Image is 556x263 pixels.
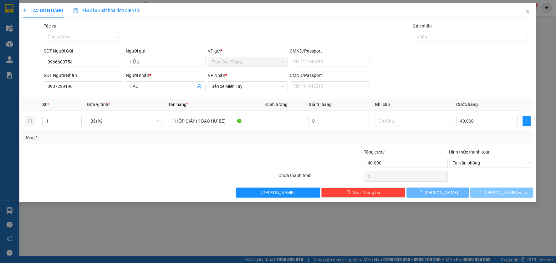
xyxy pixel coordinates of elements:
[471,188,533,198] button: [PERSON_NAME] và In
[44,48,123,54] div: SĐT Người Gửi
[519,3,537,21] button: Close
[418,190,425,195] span: loading
[525,9,530,14] span: close
[37,20,81,24] span: TP.HCM -SÓC TRĂNG
[353,189,380,196] span: Xóa Thông tin
[197,84,202,89] span: user-add
[40,3,83,17] strong: XE KHÁCH MỸ DUYÊN
[413,23,432,28] label: Gán nhãn
[278,172,363,183] div: Chưa thanh toán
[23,8,27,13] span: plus
[208,48,288,54] div: VP gửi
[42,102,47,107] span: SL
[168,116,244,126] input: VD: Bàn, Ghế
[212,57,284,67] span: Trạm Sóc Trăng
[44,72,123,79] div: SĐT Người Nhận
[375,116,451,126] input: Ghi Chú
[25,116,35,126] button: delete
[425,189,458,196] span: [PERSON_NAME]
[93,13,120,19] span: [DATE]
[212,82,284,91] span: Bến xe Miền Tây
[36,26,87,33] strong: PHIẾU GỬI HÀNG
[126,72,205,79] div: Người nhận
[523,119,530,124] span: plus
[208,73,226,78] span: VP Nhận
[523,116,531,126] button: plus
[346,190,351,195] span: delete
[449,149,491,154] label: Hình thức thanh toán
[3,43,64,66] span: Gửi:
[477,190,484,195] span: loading
[453,158,530,168] span: Tại văn phòng
[290,72,370,79] div: CMND/Passport
[236,188,320,198] button: [PERSON_NAME]
[168,102,188,107] span: Tên hàng
[73,8,78,13] img: icon
[3,43,64,66] span: Trạm Sóc Trăng
[457,102,478,107] span: Cước hàng
[87,102,110,107] span: Đơn vị tính
[23,8,63,13] span: TẠO ĐƠN HÀNG
[44,23,56,28] label: Tác vụ
[261,189,295,196] span: [PERSON_NAME]
[373,99,454,111] th: Ghi chú
[309,116,370,126] input: 0
[73,8,139,13] span: Yêu cầu xuất hóa đơn điện tử
[321,188,406,198] button: deleteXóa Thông tin
[25,134,215,141] div: Tổng: 1
[484,189,528,196] span: [PERSON_NAME] và In
[265,102,288,107] span: Định lượng
[364,149,385,154] span: Tổng cước
[309,102,332,107] span: Giá trị hàng
[407,188,470,198] button: [PERSON_NAME]
[93,8,120,19] p: Ngày giờ in:
[290,48,370,54] div: CMND/Passport
[90,116,159,126] span: Bất kỳ
[126,48,205,54] div: Người gửi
